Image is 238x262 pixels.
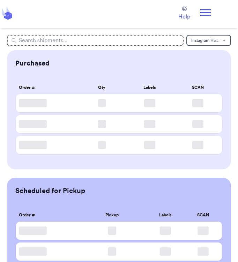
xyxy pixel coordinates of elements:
[186,35,231,46] button: Instagram Handle
[16,79,78,95] th: Order #
[78,79,126,95] th: Qty
[191,38,220,43] span: Instagram Handle
[78,207,146,223] th: Pickup
[16,207,78,223] th: Order #
[174,79,222,95] th: SCAN
[126,79,174,95] th: Labels
[178,13,190,21] span: Help
[184,207,222,223] th: SCAN
[7,35,183,46] input: Search shipments...
[147,207,184,223] th: Labels
[15,59,50,68] h2: Purchased
[178,7,190,21] a: Help
[15,186,85,196] h2: Scheduled for Pickup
